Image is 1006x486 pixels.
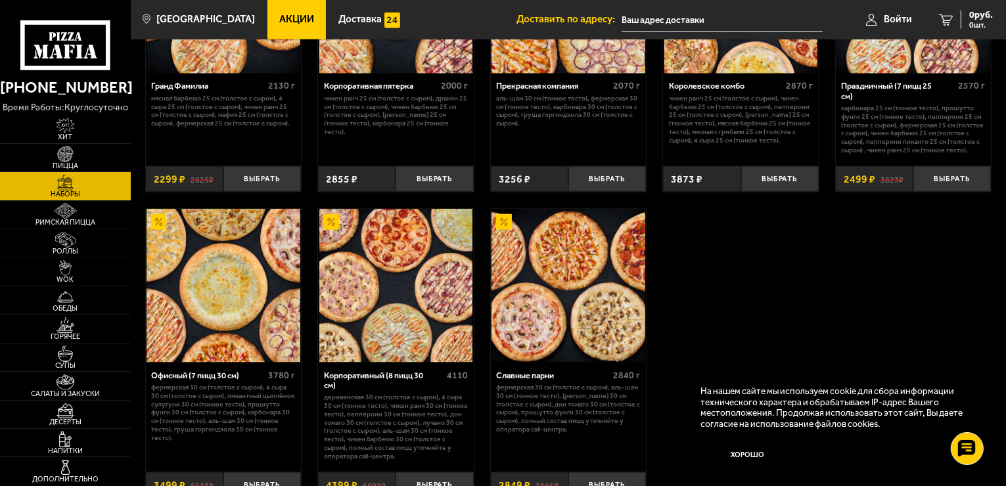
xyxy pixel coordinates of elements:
[323,214,339,230] img: Акционный
[880,174,903,185] s: 3823 ₽
[913,166,991,192] button: Выбрать
[324,393,468,460] p: Деревенская 30 см (толстое с сыром), 4 сыра 30 см (тонкое тесто), Чикен Ранч 30 см (тонкое тесто)...
[614,80,641,91] span: 2070 г
[969,11,993,20] span: 0 руб.
[268,80,295,91] span: 2130 г
[223,166,301,192] button: Выбрать
[156,14,255,24] span: [GEOGRAPHIC_DATA]
[499,174,530,185] span: 3256 ₽
[786,80,813,91] span: 2870 г
[614,370,641,381] span: 2840 г
[568,166,646,192] button: Выбрать
[441,80,468,91] span: 2000 г
[969,21,993,29] span: 0 шт.
[151,95,295,128] p: Мясная Барбекю 25 см (толстое с сыром), 4 сыра 25 см (толстое с сыром), Чикен Ранч 25 см (толстое...
[496,384,640,434] p: Фермерская 30 см (толстое с сыром), Аль-Шам 30 см (тонкое тесто), [PERSON_NAME] 30 см (толстое с ...
[151,384,295,442] p: Фермерская 30 см (толстое с сыром), 4 сыра 30 см (толстое с сыром), Пикантный цыплёнок сулугуни 3...
[622,8,823,32] input: Ваш адрес доставки
[319,209,473,363] img: Корпоративный (8 пицц 30 см)
[279,14,314,24] span: Акции
[324,95,468,137] p: Чикен Ранч 25 см (толстое с сыром), Дракон 25 см (толстое с сыром), Чикен Барбекю 25 см (толстое ...
[516,14,622,24] span: Доставить по адресу:
[324,370,444,391] div: Корпоративный (8 пицц 30 см)
[496,81,610,91] div: Прекрасная компания
[700,386,973,429] p: На нашем сайте мы используем cookie для сбора информации технического характера и обрабатываем IP...
[844,174,875,185] span: 2499 ₽
[492,209,645,363] img: Славные парни
[841,81,955,101] div: Праздничный (7 пицц 25 см)
[700,439,795,471] button: Хорошо
[268,370,295,381] span: 3780 г
[326,174,357,185] span: 2855 ₽
[741,166,819,192] button: Выбрать
[154,174,185,185] span: 2299 ₽
[669,95,813,145] p: Чикен Ранч 25 см (толстое с сыром), Чикен Барбекю 25 см (толстое с сыром), Пепперони 25 см (толст...
[146,209,302,363] a: АкционныйОфисный (7 пицц 30 см)
[151,370,265,380] div: Офисный (7 пицц 30 см)
[671,174,702,185] span: 3873 ₽
[151,81,265,91] div: Гранд Фамилиа
[491,209,647,363] a: АкционныйСлавные парни
[447,370,468,381] span: 4110
[384,12,400,28] img: 15daf4d41897b9f0e9f617042186c801.svg
[496,214,512,230] img: Акционный
[959,80,986,91] span: 2570 г
[669,81,783,91] div: Королевское комбо
[147,209,300,363] img: Офисный (7 пицц 30 см)
[496,370,610,380] div: Славные парни
[191,174,214,185] s: 2825 ₽
[318,209,474,363] a: АкционныйКорпоративный (8 пицц 30 см)
[841,104,985,155] p: Карбонара 25 см (тонкое тесто), Прошутто Фунги 25 см (тонкое тесто), Пепперони 25 см (толстое с с...
[884,14,912,24] span: Войти
[496,95,640,128] p: Аль-Шам 30 см (тонкое тесто), Фермерская 30 см (тонкое тесто), Карбонара 30 см (толстое с сыром),...
[324,81,438,91] div: Корпоративная пятерка
[338,14,382,24] span: Доставка
[396,166,473,192] button: Выбрать
[151,214,167,230] img: Акционный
